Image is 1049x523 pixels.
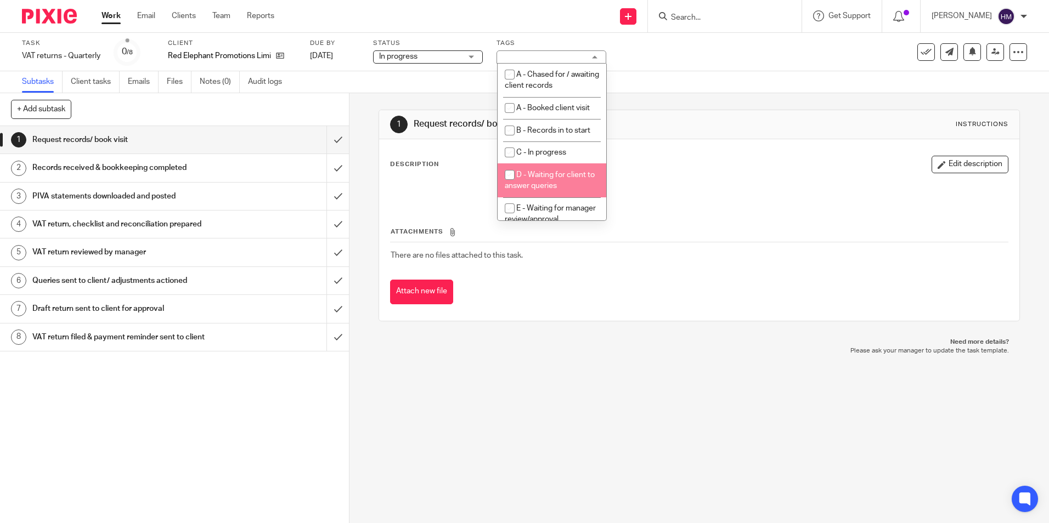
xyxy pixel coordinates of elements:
h1: VAT return, checklist and reconciliation prepared [32,216,221,232]
span: In progress [379,53,418,60]
div: 1 [390,116,408,133]
h1: Draft return sent to client for approval [32,300,221,317]
div: Instructions [956,120,1008,129]
a: Audit logs [248,71,290,93]
p: [PERSON_NAME] [932,10,992,21]
div: 3 [11,189,26,204]
a: Notes (0) [200,71,240,93]
label: Tags [497,39,606,48]
img: svg%3E [997,8,1015,25]
div: 1 [11,132,26,147]
h1: Request records/ book visit [32,132,221,148]
span: A - Booked client visit [516,104,590,112]
button: Edit description [932,156,1008,173]
img: Pixie [22,9,77,24]
small: /8 [127,49,133,55]
a: Files [167,71,191,93]
button: + Add subtask [11,100,71,118]
span: [DATE] [310,52,333,60]
div: 0 [122,46,133,58]
p: Red Elephant Promotions Limited [168,50,270,61]
a: Reports [247,10,274,21]
a: Email [137,10,155,21]
span: B - Records in to start [516,127,590,134]
h1: VAT return filed & payment reminder sent to client [32,329,221,345]
p: Please ask your manager to update the task template. [390,346,1008,355]
label: Client [168,39,296,48]
a: Team [212,10,230,21]
label: Status [373,39,483,48]
div: 8 [11,329,26,345]
p: Need more details? [390,338,1008,346]
h1: Request records/ book visit [414,118,723,130]
div: VAT returns - Quarterly [22,50,100,61]
a: Work [101,10,121,21]
h1: Queries sent to client/ adjustments actioned [32,272,221,289]
a: Client tasks [71,71,120,93]
input: Search [670,13,769,23]
span: Attachments [391,229,443,235]
a: Emails [128,71,159,93]
h1: VAT return reviewed by manager [32,244,221,260]
span: E - Waiting for manager review/approval [505,204,596,224]
span: There are no files attached to this task. [391,252,523,259]
h1: PIVA statements downloaded and posted [32,188,221,204]
span: D - Waiting for client to answer queries [505,171,595,190]
div: 4 [11,217,26,232]
span: Get Support [828,12,871,20]
span: A - Chased for / awaiting client records [505,71,599,90]
label: Due by [310,39,359,48]
label: Task [22,39,100,48]
div: 2 [11,161,26,176]
h1: Records received & bookkeeping completed [32,160,221,176]
div: 6 [11,273,26,288]
span: C - In progress [516,149,566,156]
p: Description [390,160,439,169]
a: Clients [172,10,196,21]
a: Subtasks [22,71,63,93]
div: 5 [11,245,26,260]
button: Attach new file [390,280,453,304]
div: 7 [11,301,26,316]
